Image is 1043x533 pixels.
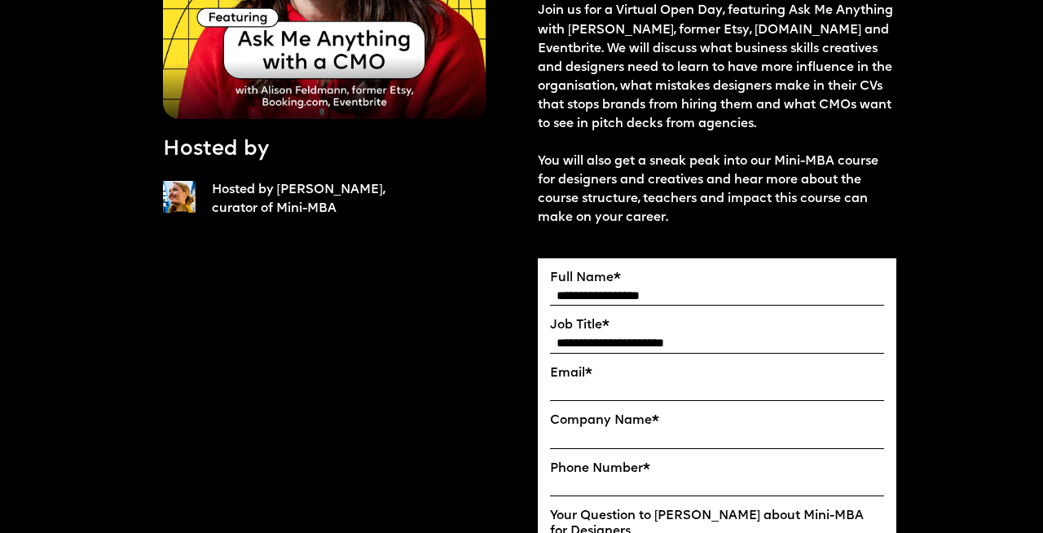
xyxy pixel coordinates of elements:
[550,461,884,476] label: Phone Number
[550,413,884,428] label: Company Name
[212,181,429,218] p: Hosted by [PERSON_NAME], curator of Mini-MBA
[550,271,884,285] label: Full Name
[163,135,269,165] p: Hosted by
[538,2,896,227] p: Join us for a Virtual Open Day, featuring Ask Me Anything with [PERSON_NAME], former Etsy, [DOMAI...
[550,366,884,381] label: Email
[550,318,884,333] label: Job Title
